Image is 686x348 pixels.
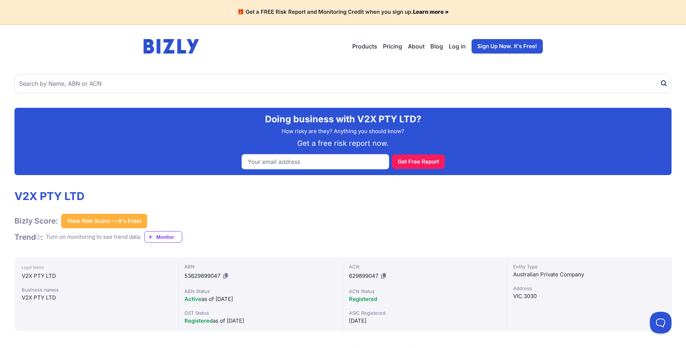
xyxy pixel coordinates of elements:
span: Active [184,296,201,302]
div: Australian Private Company [513,270,665,279]
h4: 🎁 Get a FREE Risk Report and Monitoring Credit when you sign up. [9,9,677,16]
span: Registered [184,317,213,324]
a: Learn more » [413,8,449,15]
h1: Bizly Score: [14,216,58,226]
div: [DATE] [349,317,501,325]
h2: Doing business with V2X PTY LTD? [20,114,666,124]
div: Address [513,285,665,292]
span: Monitor [156,233,182,241]
div: as of [DATE] [184,295,337,304]
a: Blog [430,42,443,51]
h1: V2X PTY LTD [14,190,182,203]
div: ACN [349,263,501,270]
div: ABN Status [184,288,337,295]
a: Monitor [144,231,182,243]
div: Entity Type [513,263,665,270]
span: 629899047 [349,272,378,279]
div: as of [DATE] [184,317,337,325]
a: About [408,42,425,51]
div: ASIC Registered [349,309,501,317]
div: VIC 3030 [513,292,665,301]
h1: Trend : [14,232,43,242]
input: Search by Name, ABN or ACN [14,74,672,93]
div: Legal Name [22,263,171,272]
button: Get Free Report [392,154,445,169]
iframe: Toggle Customer Support [650,312,672,334]
div: V2X PTY LTD [22,272,171,280]
a: Sign Up Now. It's Free! [472,39,543,54]
span: Registered [349,296,377,302]
p: Get a free risk report now. [20,138,666,148]
input: Your email address [242,154,389,169]
span: 53629899047 [184,272,220,279]
button: View Risk Score — It's Free! [61,214,147,228]
a: Pricing [383,42,402,51]
div: ABN [184,263,337,270]
a: Log in [449,42,466,51]
div: ACN Status [349,288,501,295]
div: GST Status [184,309,337,317]
button: Products [352,42,377,51]
p: How risky are they? Anything you should know? [20,127,666,136]
div: Business names [22,286,171,293]
div: Turn on monitoring to see trend data. [46,233,141,241]
div: V2X PTY LTD [22,293,171,302]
